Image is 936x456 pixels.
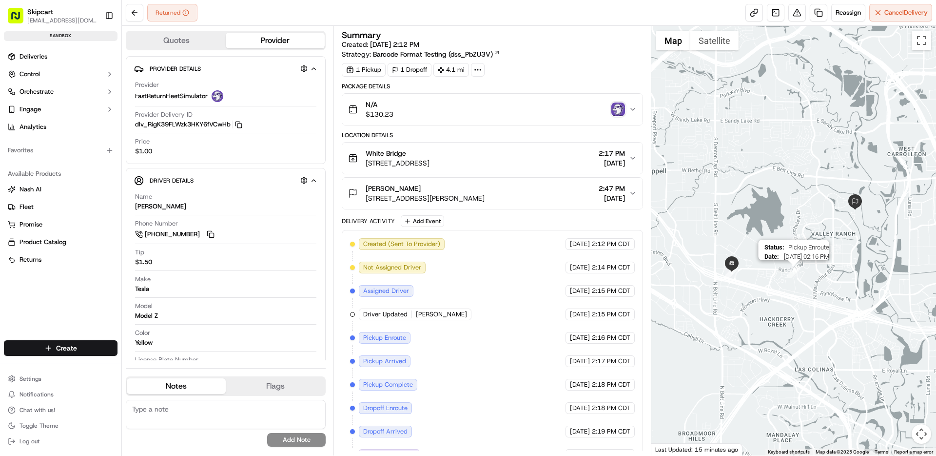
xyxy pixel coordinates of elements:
span: Fleet [19,203,34,211]
a: Terms (opens in new tab) [875,449,888,455]
span: [DATE] [599,158,625,168]
div: Start new chat [33,93,160,103]
button: Notes [127,378,226,394]
span: Promise [19,220,42,229]
span: [DATE] [570,333,590,342]
input: Got a question? Start typing here... [25,63,175,73]
div: 💻 [82,143,90,150]
button: Show satellite imagery [690,31,739,50]
a: Open this area in Google Maps (opens a new window) [654,443,686,456]
a: Analytics [4,119,117,135]
span: 2:17 PM [599,148,625,158]
a: 📗Knowledge Base [6,138,78,155]
p: Welcome 👋 [10,39,177,55]
span: Created: [342,40,419,49]
a: 💻API Documentation [78,138,160,155]
button: Toggle fullscreen view [912,31,931,50]
div: 1 Pickup [342,63,386,77]
img: 1736555255976-a54dd68f-1ca7-489b-9aae-adbdc363a1c4 [10,93,27,111]
div: Model Z [135,311,158,320]
span: Not Assigned Driver [363,263,421,272]
button: dlv_RigK39FLWzk3HKY6fVCwHb [135,120,242,129]
span: [DATE] [570,357,590,366]
button: Orchestrate [4,84,117,100]
span: $130.23 [366,109,393,119]
span: 2:17 PM CDT [592,357,630,366]
span: Create [56,343,77,353]
span: Provider Delivery ID [135,110,193,119]
span: Provider Details [150,65,201,73]
span: License Plate Number [135,355,198,364]
span: Barcode Format Testing (dss_PbZU3V) [373,49,493,59]
span: $1.00 [135,147,152,156]
span: Assigned Driver [363,287,409,295]
span: Notifications [19,391,54,398]
span: Deliveries [19,52,47,61]
span: 2:14 PM CDT [592,263,630,272]
span: 2:47 PM [599,184,625,193]
img: photo_proof_of_delivery image [611,103,625,116]
span: Make [135,275,151,284]
button: Skipcart[EMAIL_ADDRESS][DOMAIN_NAME] [4,4,101,27]
button: Show street map [656,31,690,50]
span: Knowledge Base [19,142,75,151]
span: 2:12 PM CDT [592,240,630,249]
button: Keyboard shortcuts [768,449,810,456]
img: FleetSimulator.png [212,90,223,102]
div: Available Products [4,166,117,182]
span: 2:18 PM CDT [592,380,630,389]
span: 2:19 PM CDT [592,427,630,436]
span: [STREET_ADDRESS] [366,158,429,168]
a: [PHONE_NUMBER] [135,229,216,240]
a: Product Catalog [8,238,114,247]
a: Deliveries [4,49,117,64]
button: Notifications [4,388,117,401]
div: We're available if you need us! [33,103,123,111]
button: Driver Details [134,172,317,188]
span: 2:18 PM CDT [592,404,630,413]
span: Returns [19,255,41,264]
button: Map camera controls [912,424,931,444]
div: sandbox [4,31,117,41]
button: [PERSON_NAME][STREET_ADDRESS][PERSON_NAME]2:47 PM[DATE] [342,178,642,209]
span: [DATE] [570,287,590,295]
div: 1 [787,266,800,278]
img: Nash [10,10,29,29]
div: Returned [147,4,197,21]
div: Package Details [342,83,643,90]
div: 1 Dropoff [388,63,431,77]
a: Promise [8,220,114,229]
span: Phone Number [135,219,178,228]
span: FastReturnFleetSimulator [135,92,208,101]
span: Driver Updated [363,310,408,319]
button: [EMAIL_ADDRESS][DOMAIN_NAME] [27,17,97,24]
div: $1.50 [135,258,152,267]
span: Color [135,329,150,337]
span: 2:16 PM CDT [592,333,630,342]
button: Promise [4,217,117,232]
button: Returns [4,252,117,268]
div: Strategy: [342,49,500,59]
div: 📗 [10,143,18,150]
span: [DATE] 02:16 PM [782,253,829,260]
span: [DATE] [570,240,590,249]
span: Created (Sent To Provider) [363,240,440,249]
button: Product Catalog [4,234,117,250]
button: CancelDelivery [869,4,932,21]
span: [DATE] [570,310,590,319]
button: Nash AI [4,182,117,197]
span: Tip [135,248,144,257]
span: [PHONE_NUMBER] [145,230,200,239]
div: Yellow [135,338,153,347]
span: Product Catalog [19,238,66,247]
span: Chat with us! [19,406,55,414]
span: [PERSON_NAME] [416,310,467,319]
button: Flags [226,378,325,394]
span: Price [135,137,150,146]
span: [DATE] [570,263,590,272]
button: Chat with us! [4,403,117,417]
a: Returns [8,255,114,264]
span: Status : [764,244,784,251]
a: Powered byPylon [69,165,118,173]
